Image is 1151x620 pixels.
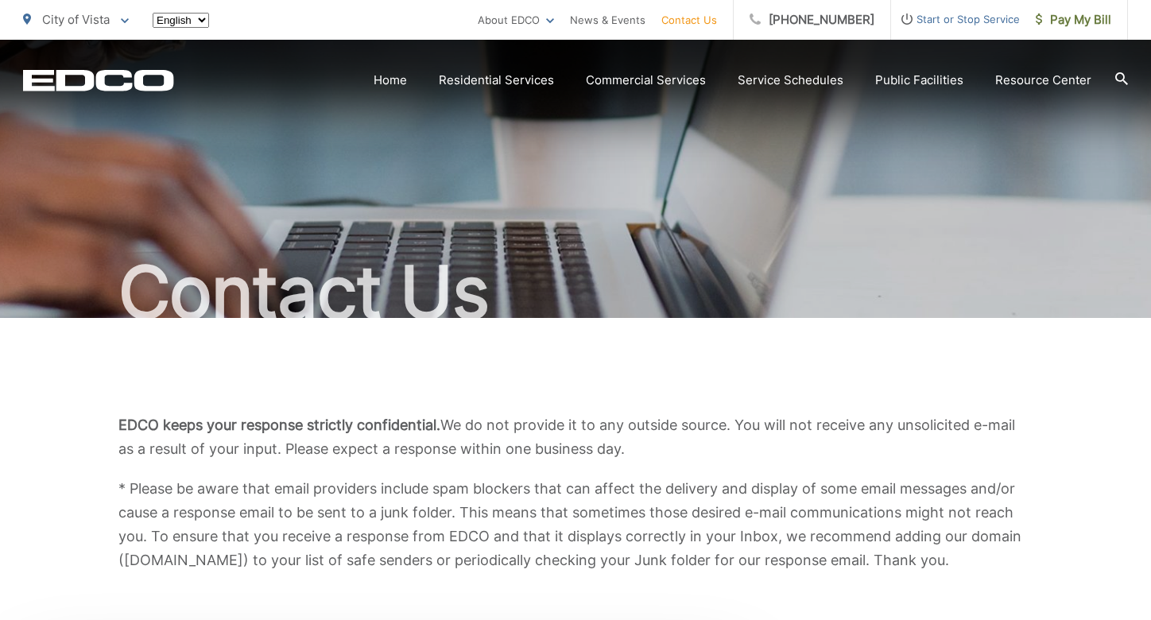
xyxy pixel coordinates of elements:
a: Contact Us [661,10,717,29]
span: City of Vista [42,12,110,27]
p: * Please be aware that email providers include spam blockers that can affect the delivery and dis... [118,477,1033,572]
a: Public Facilities [875,71,963,90]
a: Commercial Services [586,71,706,90]
a: News & Events [570,10,645,29]
select: Select a language [153,13,209,28]
span: Pay My Bill [1036,10,1111,29]
a: Service Schedules [738,71,843,90]
p: We do not provide it to any outside source. You will not receive any unsolicited e-mail as a resu... [118,413,1033,461]
a: About EDCO [478,10,554,29]
a: EDCD logo. Return to the homepage. [23,69,174,91]
a: Residential Services [439,71,554,90]
a: Home [374,71,407,90]
a: Resource Center [995,71,1091,90]
b: EDCO keeps your response strictly confidential. [118,417,440,433]
h1: Contact Us [23,253,1128,332]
